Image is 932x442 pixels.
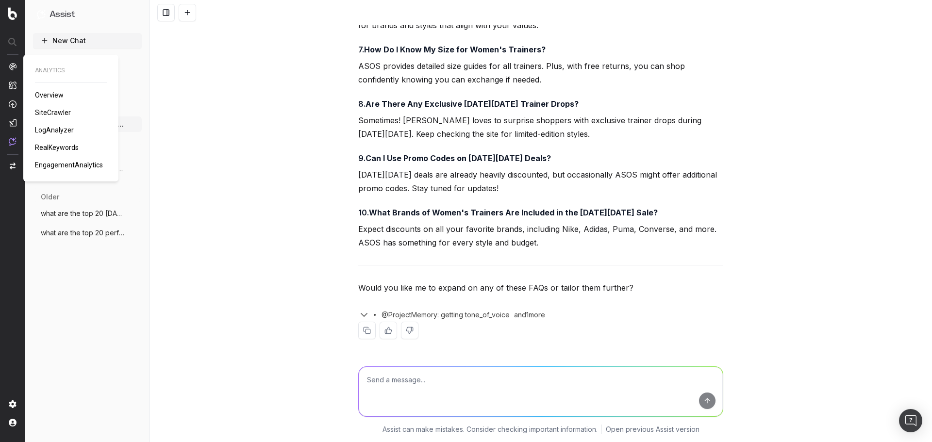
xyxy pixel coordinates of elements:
[358,222,723,249] p: Expect discounts on all your favorite brands, including Nike, Adidas, Puma, Converse, and more. A...
[41,228,126,238] span: what are the top 20 performing category
[37,8,138,21] button: Assist
[358,281,723,295] p: Would you like me to expand on any of these FAQs or tailor them further?
[9,419,17,426] img: My account
[382,310,510,320] span: @ProjectMemory: getting tone_of_voice
[35,143,83,152] a: RealKeywords
[510,310,556,320] div: and 1 more
[33,52,142,68] a: How to use Assist
[35,109,71,116] span: SiteCrawler
[35,161,103,169] span: EngagementAnalytics
[9,100,17,108] img: Activation
[899,409,922,432] div: Open Intercom Messenger
[9,119,17,127] img: Studio
[50,8,75,21] h1: Assist
[37,10,46,19] img: Assist
[35,66,107,74] span: ANALYTICS
[35,160,107,170] a: EngagementAnalytics
[366,153,551,163] strong: Can I Use Promo Codes on [DATE][DATE] Deals?
[10,163,16,169] img: Switch project
[35,126,74,134] span: LogAnalyzer
[358,114,723,141] p: Sometimes! [PERSON_NAME] loves to surprise shoppers with exclusive trainer drops during [DATE][DA...
[358,98,723,110] h4: 8.
[358,168,723,195] p: [DATE][DATE] deals are already heavily discounted, but occasionally ASOS might offer additional p...
[383,425,598,434] p: Assist can make mistakes. Consider checking important information.
[35,144,79,151] span: RealKeywords
[33,33,142,49] button: New Chat
[35,91,64,99] span: Overview
[35,125,78,135] a: LogAnalyzer
[606,425,699,434] a: Open previous Assist version
[9,400,17,408] img: Setting
[9,81,17,89] img: Intelligence
[35,90,67,100] a: Overview
[8,7,17,20] img: Botify logo
[41,192,59,202] span: older
[369,208,658,217] strong: What Brands of Women's Trainers Are Included in the [DATE][DATE] Sale?
[33,225,142,241] button: what are the top 20 performing category
[9,63,17,70] img: Analytics
[358,44,723,55] h4: 7.
[33,206,142,221] button: what are the top 20 [DATE][DATE] keyword
[358,152,723,164] h4: 9.
[9,137,17,146] img: Assist
[358,207,723,218] h4: 10.
[364,45,546,54] strong: How Do I Know My Size for Women's Trainers?
[41,209,126,218] span: what are the top 20 [DATE][DATE] keyword
[366,99,579,109] strong: Are There Any Exclusive [DATE][DATE] Trainer Drops?
[358,59,723,86] p: ASOS provides detailed size guides for all trainers. Plus, with free returns, you can shop confid...
[35,108,75,117] a: SiteCrawler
